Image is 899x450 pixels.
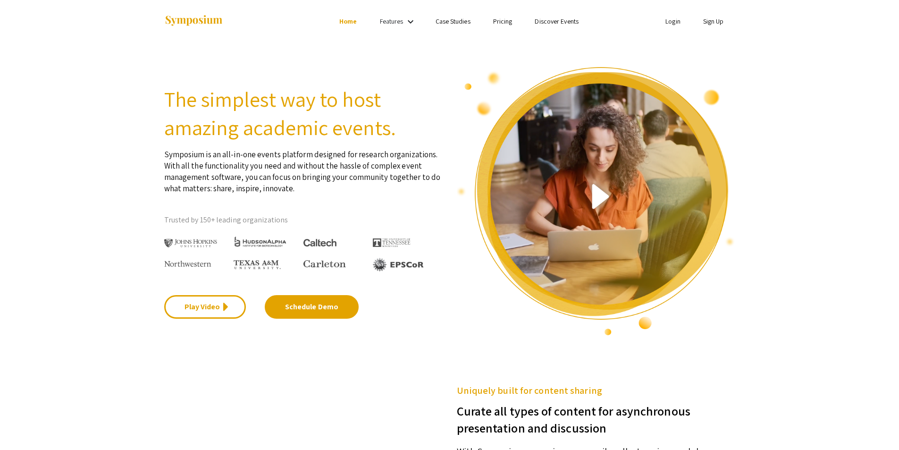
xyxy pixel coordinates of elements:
a: Schedule Demo [265,295,359,319]
img: video overview of Symposium [457,66,735,336]
img: HudsonAlpha [234,236,287,247]
img: Northwestern [164,261,211,266]
mat-icon: Expand Features list [405,16,416,27]
a: Login [665,17,681,25]
h3: Curate all types of content for asynchronous presentation and discussion [457,398,735,436]
img: EPSCOR [373,258,425,272]
img: Johns Hopkins University [164,239,218,248]
p: Symposium is an all-in-one events platform designed for research organizations. With all the func... [164,142,443,194]
h2: The simplest way to host amazing academic events. [164,85,443,142]
img: Texas A&M University [234,260,281,270]
img: Caltech [303,239,336,247]
a: Pricing [493,17,513,25]
a: Features [380,17,403,25]
img: The University of Tennessee [373,238,411,247]
a: Home [339,17,357,25]
a: Case Studies [436,17,471,25]
a: Discover Events [535,17,579,25]
h5: Uniquely built for content sharing [457,383,735,398]
a: Sign Up [703,17,724,25]
a: Play Video [164,295,246,319]
img: Carleton [303,260,346,268]
img: Symposium by ForagerOne [164,15,223,27]
p: Trusted by 150+ leading organizations [164,213,443,227]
